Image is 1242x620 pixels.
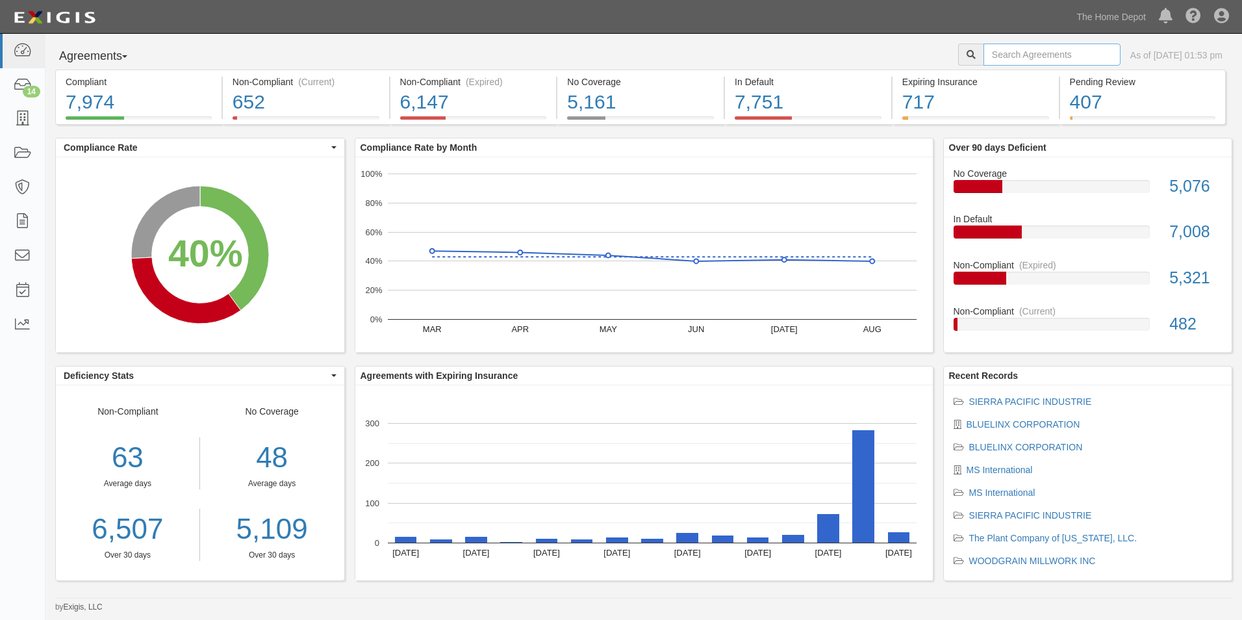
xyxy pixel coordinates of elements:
[967,465,1033,475] a: MS International
[355,157,933,352] svg: A chart.
[567,75,714,88] div: No Coverage
[949,142,1046,153] b: Over 90 days Deficient
[365,458,379,468] text: 200
[233,75,379,88] div: Non-Compliant (Current)
[223,116,389,127] a: Non-Compliant(Current)652
[1130,49,1223,62] div: As of [DATE] 01:53 pm
[56,138,344,157] button: Compliance Rate
[1160,175,1232,198] div: 5,076
[200,405,344,561] div: No Coverage
[365,419,379,428] text: 300
[390,116,557,127] a: Non-Compliant(Expired)6,147
[893,116,1059,127] a: Expiring Insurance717
[969,556,1096,566] a: WOODGRAIN MILLWORK INC
[944,305,1232,318] div: Non-Compliant
[365,198,382,208] text: 80%
[1160,313,1232,336] div: 482
[815,548,841,558] text: [DATE]
[944,167,1232,180] div: No Coverage
[674,548,700,558] text: [DATE]
[1019,259,1056,272] div: (Expired)
[374,538,379,548] text: 0
[949,370,1019,381] b: Recent Records
[365,227,382,237] text: 60%
[557,116,724,127] a: No Coverage5,161
[56,405,200,561] div: Non-Compliant
[944,259,1232,272] div: Non-Compliant
[1185,9,1201,25] i: Help Center - Complianz
[210,509,335,550] a: 5,109
[944,213,1232,226] div: In Default
[210,437,335,478] div: 48
[361,370,518,381] b: Agreements with Expiring Insurance
[56,437,199,478] div: 63
[735,75,881,88] div: In Default
[361,169,383,179] text: 100%
[885,548,911,558] text: [DATE]
[735,88,881,116] div: 7,751
[64,141,328,154] span: Compliance Rate
[954,167,1223,213] a: No Coverage5,076
[56,157,344,352] svg: A chart.
[355,385,933,580] div: A chart.
[365,256,382,266] text: 40%
[370,315,382,324] text: 0%
[392,548,419,558] text: [DATE]
[954,259,1223,305] a: Non-Compliant(Expired)5,321
[10,6,99,29] img: logo-5460c22ac91f19d4615b14bd174203de0afe785f0fc80cf4dbbc73dc1793850b.png
[361,142,477,153] b: Compliance Rate by Month
[55,44,153,70] button: Agreements
[422,324,441,334] text: MAR
[55,602,103,613] small: by
[969,442,1083,452] a: BLUELINX CORPORATION
[567,88,714,116] div: 5,161
[744,548,771,558] text: [DATE]
[210,478,335,489] div: Average days
[66,75,212,88] div: Compliant
[902,88,1049,116] div: 717
[55,116,222,127] a: Compliant7,974
[688,324,704,334] text: JUN
[233,88,379,116] div: 652
[1160,220,1232,244] div: 7,008
[210,550,335,561] div: Over 30 days
[365,498,379,508] text: 100
[969,396,1092,407] a: SIERRA PACIFIC INDUSTRIE
[466,75,503,88] div: (Expired)
[400,88,547,116] div: 6,147
[365,285,382,295] text: 20%
[1070,75,1216,88] div: Pending Review
[603,548,630,558] text: [DATE]
[725,116,891,127] a: In Default7,751
[298,75,335,88] div: (Current)
[599,324,617,334] text: MAY
[463,548,489,558] text: [DATE]
[511,324,529,334] text: APR
[969,533,1137,543] a: The Plant Company of [US_STATE], LLC.
[954,305,1223,341] a: Non-Compliant(Current)482
[967,419,1080,430] a: BLUELINX CORPORATION
[1060,116,1226,127] a: Pending Review407
[863,324,881,334] text: AUG
[1160,266,1232,290] div: 5,321
[902,75,1049,88] div: Expiring Insurance
[969,487,1035,498] a: MS International
[23,86,40,97] div: 14
[969,510,1092,521] a: SIERRA PACIFIC INDUSTRIE
[983,44,1121,66] input: Search Agreements
[66,88,212,116] div: 7,974
[56,478,199,489] div: Average days
[64,602,103,612] a: Exigis, LLC
[1070,88,1216,116] div: 407
[56,550,199,561] div: Over 30 days
[770,324,797,334] text: [DATE]
[56,367,344,385] button: Deficiency Stats
[56,509,199,550] a: 6,507
[400,75,547,88] div: Non-Compliant (Expired)
[168,227,243,281] div: 40%
[533,548,559,558] text: [DATE]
